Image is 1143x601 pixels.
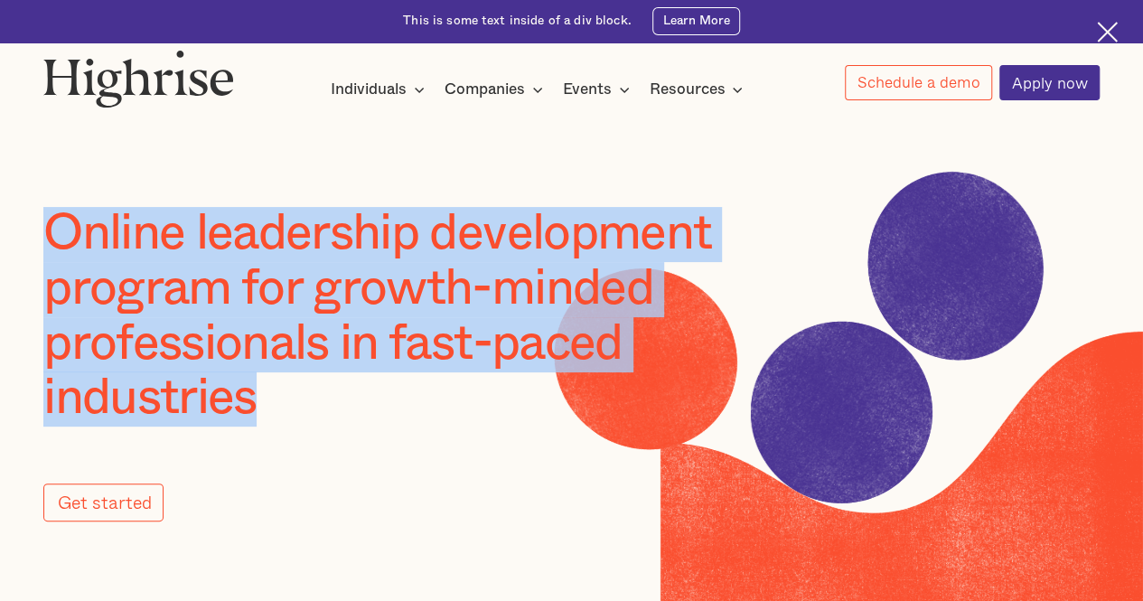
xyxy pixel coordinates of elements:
[331,79,430,100] div: Individuals
[445,79,548,100] div: Companies
[445,79,525,100] div: Companies
[563,79,635,100] div: Events
[43,207,814,427] h1: Online leadership development program for growth-minded professionals in fast-paced industries
[1097,22,1118,42] img: Cross icon
[845,65,992,100] a: Schedule a demo
[649,79,725,100] div: Resources
[649,79,748,100] div: Resources
[563,79,612,100] div: Events
[43,484,164,521] a: Get started
[403,13,632,30] div: This is some text inside of a div block.
[652,7,740,35] a: Learn More
[331,79,407,100] div: Individuals
[999,65,1100,100] a: Apply now
[43,50,234,108] img: Highrise logo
